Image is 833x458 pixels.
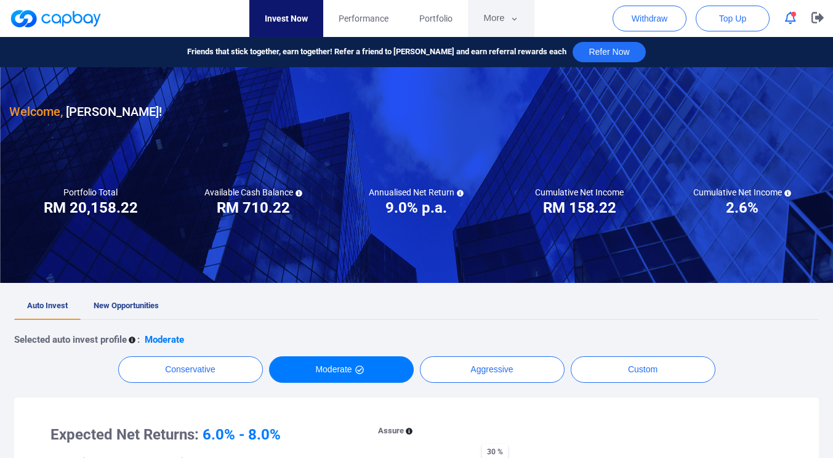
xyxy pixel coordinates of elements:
[535,187,624,198] h5: Cumulative Net Income
[9,102,162,121] h3: [PERSON_NAME] !
[726,198,759,218] h3: 2.6%
[50,425,345,444] h3: Expected Net Returns:
[378,425,404,438] p: Assure
[137,332,140,347] p: :
[145,332,184,347] p: Moderate
[14,332,127,347] p: Selected auto invest profile
[719,12,746,25] span: Top Up
[543,198,616,218] h3: RM 158.22
[693,187,791,198] h5: Cumulative Net Income
[420,356,565,383] button: Aggressive
[339,12,388,25] span: Performance
[217,198,290,218] h3: RM 710.22
[27,301,68,310] span: Auto Invest
[9,104,63,119] span: Welcome,
[369,187,464,198] h5: Annualised Net Return
[419,12,453,25] span: Portfolio
[269,356,414,383] button: Moderate
[696,6,770,31] button: Top Up
[613,6,686,31] button: Withdraw
[118,356,263,383] button: Conservative
[44,198,138,218] h3: RM 20,158.22
[94,301,159,310] span: New Opportunities
[203,426,281,443] span: 6.0% - 8.0%
[187,46,566,59] span: Friends that stick together, earn together! Refer a friend to [PERSON_NAME] and earn referral rew...
[204,187,302,198] h5: Available Cash Balance
[385,198,447,218] h3: 9.0% p.a.
[571,356,715,383] button: Custom
[573,42,645,62] button: Refer Now
[63,187,118,198] h5: Portfolio Total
